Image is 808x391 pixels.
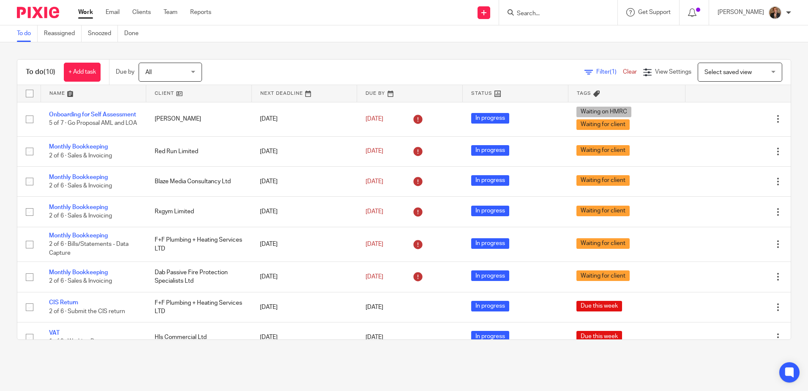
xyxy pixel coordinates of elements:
[146,197,252,227] td: Rxgym Limited
[576,301,622,311] span: Due this week
[49,270,108,275] a: Monthly Bookkeeping
[116,68,134,76] p: Due by
[49,339,109,344] span: 1 of 9 · Working Papers
[17,7,59,18] img: Pixie
[106,8,120,17] a: Email
[576,119,630,130] span: Waiting for client
[49,241,128,256] span: 2 of 6 · Bills/Statements - Data Capture
[146,136,252,166] td: Red Run Limited
[251,322,357,352] td: [DATE]
[718,8,764,17] p: [PERSON_NAME]
[577,91,591,96] span: Tags
[366,209,383,215] span: [DATE]
[17,25,38,42] a: To do
[251,197,357,227] td: [DATE]
[145,69,152,75] span: All
[623,69,637,75] a: Clear
[576,331,622,341] span: Due this week
[146,292,252,322] td: F+F Plumbing + Heating Services LTD
[49,204,108,210] a: Monthly Bookkeeping
[471,113,509,124] span: In progress
[576,270,630,281] span: Waiting for client
[251,136,357,166] td: [DATE]
[44,25,82,42] a: Reassigned
[251,102,357,136] td: [DATE]
[164,8,177,17] a: Team
[768,6,782,19] img: WhatsApp%20Image%202025-04-23%20at%2010.20.30_16e186ec.jpg
[190,8,211,17] a: Reports
[132,8,151,17] a: Clients
[124,25,145,42] a: Done
[516,10,592,18] input: Search
[576,238,630,249] span: Waiting for client
[366,241,383,247] span: [DATE]
[366,179,383,184] span: [DATE]
[146,166,252,196] td: Blaze Media Consultancy Ltd
[49,278,112,284] span: 2 of 6 · Sales & Invoicing
[146,227,252,262] td: F+F Plumbing + Heating Services LTD
[576,175,630,186] span: Waiting for client
[49,213,112,219] span: 2 of 6 · Sales & Invoicing
[49,144,108,150] a: Monthly Bookkeeping
[471,145,509,156] span: In progress
[366,334,383,340] span: [DATE]
[366,304,383,310] span: [DATE]
[251,262,357,292] td: [DATE]
[576,206,630,216] span: Waiting for client
[251,292,357,322] td: [DATE]
[78,8,93,17] a: Work
[596,69,623,75] span: Filter
[251,227,357,262] td: [DATE]
[49,183,112,189] span: 2 of 6 · Sales & Invoicing
[471,301,509,311] span: In progress
[366,116,383,122] span: [DATE]
[49,121,137,127] span: 5 of 7 · Go Proposal AML and LOA
[49,174,108,180] a: Monthly Bookkeeping
[366,149,383,154] span: [DATE]
[88,25,118,42] a: Snoozed
[610,69,617,75] span: (1)
[49,112,136,118] a: Onboarding for Self Assessment
[655,69,691,75] span: View Settings
[576,107,631,117] span: Waiting on HMRC
[471,331,509,341] span: In progress
[146,102,252,136] td: [PERSON_NAME]
[704,69,752,75] span: Select saved view
[576,145,630,156] span: Waiting for client
[638,9,671,15] span: Get Support
[49,300,78,306] a: CIS Return
[26,68,55,77] h1: To do
[251,166,357,196] td: [DATE]
[49,308,125,314] span: 2 of 6 · Submit the CIS return
[49,330,60,336] a: VAT
[366,274,383,280] span: [DATE]
[471,270,509,281] span: In progress
[44,69,55,75] span: (10)
[471,238,509,249] span: In progress
[64,63,101,82] a: + Add task
[49,233,108,239] a: Monthly Bookkeeping
[146,322,252,352] td: Hls Commercial Ltd
[49,153,112,159] span: 2 of 6 · Sales & Invoicing
[471,206,509,216] span: In progress
[146,262,252,292] td: Dab Passive Fire Protection Specialists Ltd
[471,175,509,186] span: In progress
